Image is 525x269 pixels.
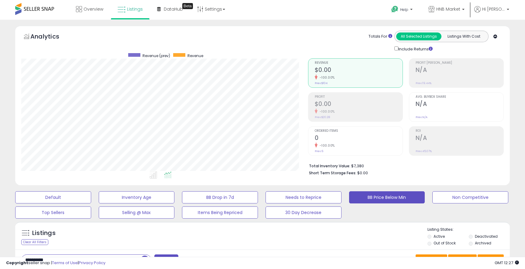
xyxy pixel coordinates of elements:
span: HNB Market [436,6,460,12]
h5: Listings [32,229,56,237]
button: Inventory Age [99,191,175,203]
button: Items Being Repriced [182,206,258,219]
button: 30 Day Decrease [266,206,341,219]
div: Include Returns [390,45,440,52]
small: Prev: N/A [416,115,427,119]
label: Active [434,234,445,239]
button: BB Drop in 7d [182,191,258,203]
small: Prev: 45.07% [416,149,432,153]
small: Prev: $104 [315,81,328,85]
button: Listings With Cost [441,32,486,40]
button: Selling @ Max [99,206,175,219]
button: Default [15,191,91,203]
label: Archived [475,240,491,246]
a: Help [386,1,419,20]
span: Revenue [315,61,403,65]
p: Listing States: [427,227,510,233]
small: Prev: 6 [315,149,323,153]
b: Short Term Storage Fees: [309,170,356,175]
span: Help [400,7,408,12]
b: Total Inventory Value: [309,163,350,169]
h2: N/A [416,134,503,143]
label: Out of Stock [434,240,456,246]
span: Revenue (prev) [142,53,170,58]
span: DataHub [164,6,183,12]
button: All Selected Listings [396,32,441,40]
span: Profit [315,95,403,99]
button: Needs to Reprice [266,191,341,203]
small: -100.00% [317,75,335,80]
span: Ordered Items [315,129,403,133]
h2: 0 [315,134,403,143]
li: $7,380 [309,162,499,169]
small: Prev: $20.28 [315,115,330,119]
button: BB Price Below Min [349,191,425,203]
span: Hi [PERSON_NAME] [482,6,505,12]
h5: Analytics [30,32,71,42]
label: Deactivated [475,234,498,239]
small: Prev: 19.44% [416,81,431,85]
button: Non Competitive [432,191,508,203]
h2: $0.00 [315,100,403,109]
div: Tooltip anchor [182,3,193,9]
h2: $0.00 [315,66,403,75]
div: Totals For [369,34,392,39]
a: Hi [PERSON_NAME] [474,6,509,20]
span: ROI [416,129,503,133]
h2: N/A [416,66,503,75]
small: -100.00% [317,109,335,114]
button: Top Sellers [15,206,91,219]
span: $0.00 [357,170,368,176]
small: -100.00% [317,143,335,148]
span: Avg. Buybox Share [416,95,503,99]
span: Listings [127,6,143,12]
h2: N/A [416,100,503,109]
div: Clear All Filters [21,239,48,245]
span: Overview [84,6,103,12]
span: 2025-09-15 12:27 GMT [495,260,519,266]
span: Profit [PERSON_NAME] [416,61,503,65]
strong: Copyright [6,260,28,266]
span: Revenue [187,53,203,58]
i: Get Help [391,5,399,13]
div: seller snap | | [6,260,105,266]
